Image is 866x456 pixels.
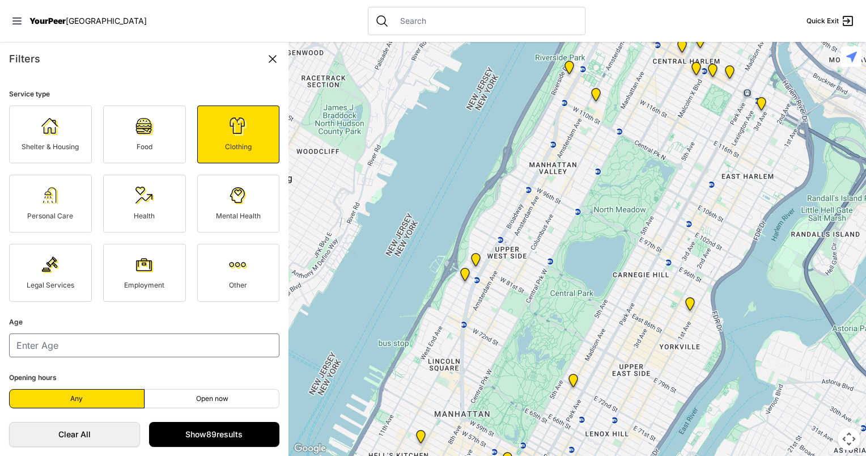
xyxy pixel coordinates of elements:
[229,281,247,289] span: Other
[197,105,280,163] a: Clothing
[9,422,140,447] a: Clear All
[137,142,152,151] span: Food
[124,281,164,289] span: Employment
[701,59,724,86] div: Manhattan
[9,105,92,163] a: Shelter & Housing
[103,105,186,163] a: Food
[838,428,860,450] button: Map camera controls
[670,35,694,62] div: Uptown/Harlem DYCD Youth Drop-in Center
[291,441,329,456] img: Google
[806,14,855,28] a: Quick Exit
[9,373,57,382] span: Opening hours
[9,90,50,98] span: Service type
[558,56,581,83] div: Ford Hall
[678,293,702,320] div: Avenue Church
[9,53,40,65] span: Filters
[66,16,147,26] span: [GEOGRAPHIC_DATA]
[393,15,578,27] input: Search
[70,394,83,403] span: Any
[103,244,186,302] a: Employment
[196,394,228,403] span: Open now
[9,333,279,357] input: Enter Age
[9,318,23,326] span: Age
[197,244,280,302] a: Other
[584,83,608,111] div: The Cathedral Church of St. John the Divine
[806,16,839,26] span: Quick Exit
[27,212,73,220] span: Personal Care
[22,142,79,151] span: Shelter & Housing
[134,212,155,220] span: Health
[9,175,92,233] a: Personal Care
[149,422,280,447] a: Show89results
[409,425,432,453] div: 9th Avenue Drop-in Center
[718,61,741,88] div: East Harlem
[225,142,252,151] span: Clothing
[29,16,66,26] span: YourPeer
[9,244,92,302] a: Legal Services
[464,248,487,276] div: Pathways Adult Drop-In Program
[216,212,261,220] span: Mental Health
[197,175,280,233] a: Mental Health
[750,92,773,120] div: Main Location
[21,429,128,440] span: Clear All
[27,281,74,289] span: Legal Services
[291,441,329,456] a: Open this area in Google Maps (opens a new window)
[103,175,186,233] a: Health
[689,30,712,57] div: Manhattan
[29,18,147,24] a: YourPeer[GEOGRAPHIC_DATA]
[562,369,585,396] div: Manhattan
